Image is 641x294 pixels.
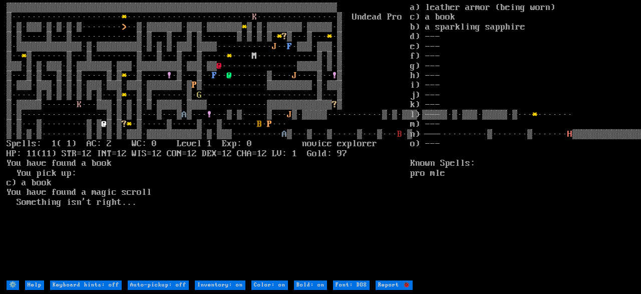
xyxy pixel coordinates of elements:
stats: a) leather armor (being worn) c) a book b) a sparkling sapphire d) --- e) --- f) --- g) --- h) --... [410,3,634,279]
font: ! [207,110,212,120]
font: F [287,42,292,52]
font: @ [227,71,232,81]
font: G [197,90,202,100]
font: @ [217,61,222,71]
font: B [397,129,402,139]
input: Font: DOS [333,280,370,290]
larn: ▒▒▒▒▒▒▒▒▒▒▒▒▒▒▒▒▒▒▒▒▒▒▒▒▒▒▒▒▒▒▒▒▒▒▒▒▒▒▒▒▒▒▒▒▒▒▒▒▒▒▒▒▒▒▒▒▒▒▒▒▒▒▒▒▒▒ ▒······················ ······... [7,3,410,279]
font: J [272,42,277,52]
font: ? [332,100,337,110]
input: Keyboard hints: off [50,280,122,290]
font: M [252,51,257,61]
input: Bold: on [294,280,327,290]
font: @ [102,119,107,129]
input: Inventory: on [195,280,245,290]
font: P [267,119,272,129]
font: > [122,22,127,32]
input: Report 🐞 [376,280,413,290]
font: ! [167,71,172,81]
font: J [292,71,297,81]
font: F [212,71,217,81]
font: A [282,129,287,139]
font: ! [332,71,337,81]
input: Color: on [251,280,288,290]
input: Auto-pickup: off [128,280,189,290]
font: A [182,110,187,120]
font: ? [122,119,127,129]
font: K [252,12,257,22]
font: B [257,119,262,129]
input: Help [25,280,44,290]
font: ? [282,32,287,42]
font: K [77,100,82,110]
input: ⚙️ [7,280,19,290]
font: J [287,110,292,120]
font: P [192,80,197,90]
